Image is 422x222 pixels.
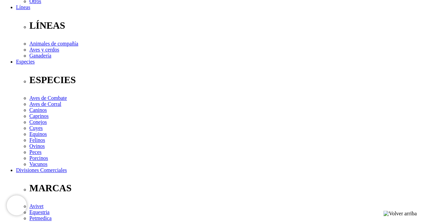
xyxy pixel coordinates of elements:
p: LÍNEAS [29,20,419,31]
a: Conejos [29,119,47,125]
img: Volver arriba [383,211,417,217]
a: Especies [16,59,35,64]
a: Caninos [29,107,47,113]
a: Vacunos [29,161,47,167]
iframe: Brevo live chat [7,195,27,215]
a: Cuyes [29,125,43,131]
a: Líneas [16,4,30,10]
a: Ovinos [29,143,45,149]
a: Equinos [29,131,47,137]
a: Equestria [29,209,49,215]
a: Porcinos [29,155,48,161]
a: Avivet [29,203,43,209]
a: Animales de compañía [29,41,78,46]
a: Ganadería [29,53,51,58]
a: Aves de Corral [29,101,61,107]
a: Aves de Combate [29,95,67,101]
a: Divisiones Comerciales [16,167,67,173]
p: ESPECIES [29,74,419,85]
a: Petmedica [29,215,52,221]
a: Felinos [29,137,45,143]
p: MARCAS [29,183,419,194]
a: Peces [29,149,41,155]
a: Aves y cerdos [29,47,59,52]
a: Caprinos [29,113,49,119]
